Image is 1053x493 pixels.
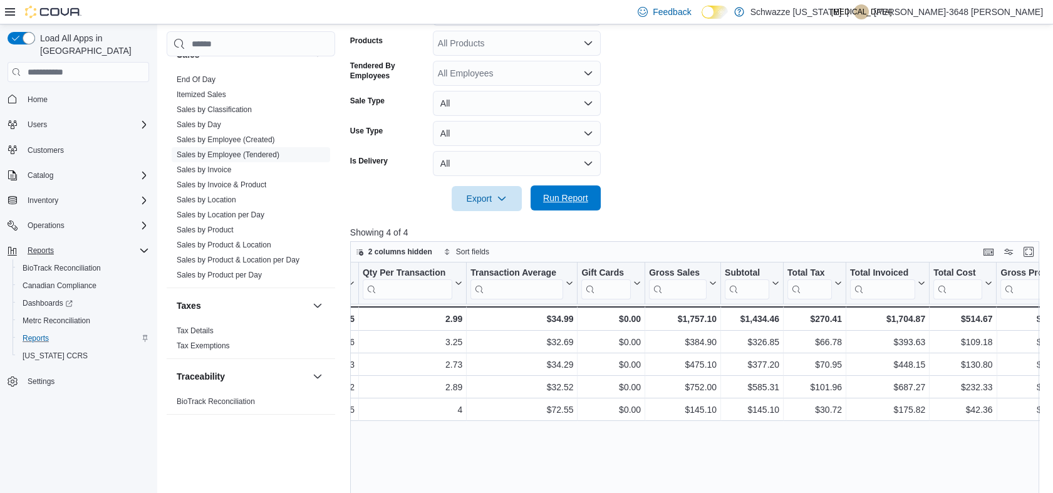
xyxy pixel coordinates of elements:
[18,313,149,328] span: Metrc Reconciliation
[177,256,299,264] a: Sales by Product & Location per Day
[177,226,234,234] a: Sales by Product
[25,6,81,18] img: Cova
[177,210,264,220] span: Sales by Location per Day
[874,4,1043,19] p: [PERSON_NAME]-3648 [PERSON_NAME]
[18,348,149,363] span: Washington CCRS
[363,358,462,373] div: 2.73
[850,267,925,299] button: Total Invoiced
[725,311,779,326] div: $1,434.46
[13,259,154,277] button: BioTrack Reconciliation
[18,331,54,346] a: Reports
[350,36,383,46] label: Products
[933,380,992,395] div: $232.33
[850,358,925,373] div: $448.15
[438,244,494,259] button: Sort fields
[850,267,915,299] div: Total Invoiced
[433,121,601,146] button: All
[167,72,335,288] div: Sales
[363,267,452,299] div: Qty Per Transaction
[433,151,601,176] button: All
[23,193,149,208] span: Inventory
[3,116,154,133] button: Users
[23,143,69,158] a: Customers
[850,380,925,395] div: $687.27
[177,150,279,160] span: Sales by Employee (Tendered)
[850,311,925,326] div: $1,704.87
[18,296,78,311] a: Dashboards
[850,335,925,350] div: $393.63
[531,185,601,210] button: Run Report
[18,348,93,363] a: [US_STATE] CCRS
[23,168,58,183] button: Catalog
[649,380,717,395] div: $752.00
[177,75,215,85] span: End Of Day
[787,311,842,326] div: $270.41
[167,323,335,358] div: Taxes
[583,38,593,48] button: Open list of options
[23,218,70,233] button: Operations
[350,96,385,106] label: Sale Type
[28,120,47,130] span: Users
[177,241,271,249] a: Sales by Product & Location
[177,397,255,406] a: BioTrack Reconciliation
[933,358,992,373] div: $130.80
[470,311,573,326] div: $34.99
[246,335,355,350] div: 2.6
[649,358,717,373] div: $475.10
[167,394,335,414] div: Traceability
[177,299,201,312] h3: Taxes
[787,335,842,350] div: $66.78
[456,247,489,257] span: Sort fields
[246,311,355,326] div: 2.15
[28,145,64,155] span: Customers
[725,267,769,279] div: Subtotal
[854,4,869,19] div: Tyler-3648 Ortiz
[850,403,925,418] div: $175.82
[850,267,915,279] div: Total Invoiced
[433,91,601,116] button: All
[13,330,154,347] button: Reports
[177,397,255,407] span: BioTrack Reconciliation
[177,326,214,335] a: Tax Details
[363,335,462,350] div: 3.25
[177,165,231,175] span: Sales by Invoice
[350,226,1047,239] p: Showing 4 of 4
[177,135,275,144] a: Sales by Employee (Created)
[363,380,462,395] div: 2.89
[177,341,230,350] a: Tax Exemptions
[177,240,271,250] span: Sales by Product & Location
[28,376,54,387] span: Settings
[13,277,154,294] button: Canadian Compliance
[23,117,52,132] button: Users
[470,335,573,350] div: $32.69
[23,316,90,326] span: Metrc Reconciliation
[23,91,149,106] span: Home
[725,335,779,350] div: $326.85
[3,217,154,234] button: Operations
[3,167,154,184] button: Catalog
[470,267,563,279] div: Transaction Average
[725,358,779,373] div: $377.20
[28,221,65,231] span: Operations
[581,311,641,326] div: $0.00
[933,311,992,326] div: $514.67
[177,120,221,129] a: Sales by Day
[23,142,149,158] span: Customers
[177,180,266,190] span: Sales by Invoice & Product
[177,299,308,312] button: Taxes
[725,267,779,299] button: Subtotal
[246,358,355,373] div: 1.73
[350,126,383,136] label: Use Type
[23,168,149,183] span: Catalog
[23,374,60,389] a: Settings
[177,165,231,174] a: Sales by Invoice
[933,267,982,299] div: Total Cost
[3,242,154,259] button: Reports
[177,370,308,383] button: Traceability
[177,135,275,145] span: Sales by Employee (Created)
[368,247,432,257] span: 2 columns hidden
[363,403,462,418] div: 4
[350,156,388,166] label: Is Delivery
[13,347,154,365] button: [US_STATE] CCRS
[750,4,842,19] p: Schwazze [US_STATE]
